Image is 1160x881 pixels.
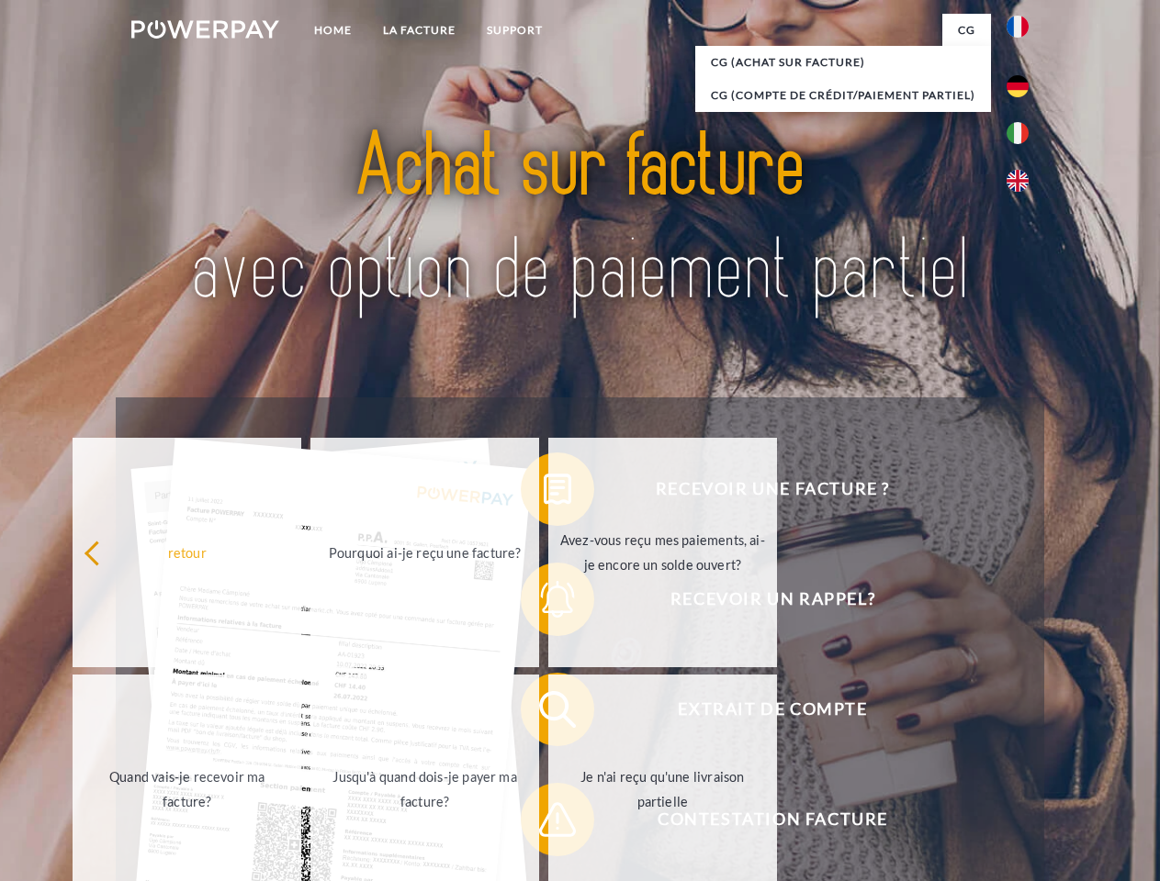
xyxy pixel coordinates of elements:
a: CG (Compte de crédit/paiement partiel) [695,79,991,112]
img: logo-powerpay-white.svg [131,20,279,39]
div: Quand vais-je recevoir ma facture? [84,764,290,814]
img: en [1007,170,1029,192]
a: CG (achat sur facture) [695,46,991,79]
img: de [1007,75,1029,97]
a: CG [942,14,991,47]
div: Jusqu'à quand dois-je payer ma facture? [321,764,528,814]
div: retour [84,540,290,564]
div: Pourquoi ai-je reçu une facture? [321,540,528,564]
div: Je n'ai reçu qu'une livraison partielle [559,764,766,814]
img: it [1007,122,1029,144]
img: title-powerpay_fr.svg [175,88,985,351]
a: Avez-vous reçu mes paiements, ai-je encore un solde ouvert? [548,438,777,667]
a: Home [298,14,367,47]
a: LA FACTURE [367,14,471,47]
div: Avez-vous reçu mes paiements, ai-je encore un solde ouvert? [559,528,766,577]
img: fr [1007,16,1029,38]
a: Support [471,14,558,47]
